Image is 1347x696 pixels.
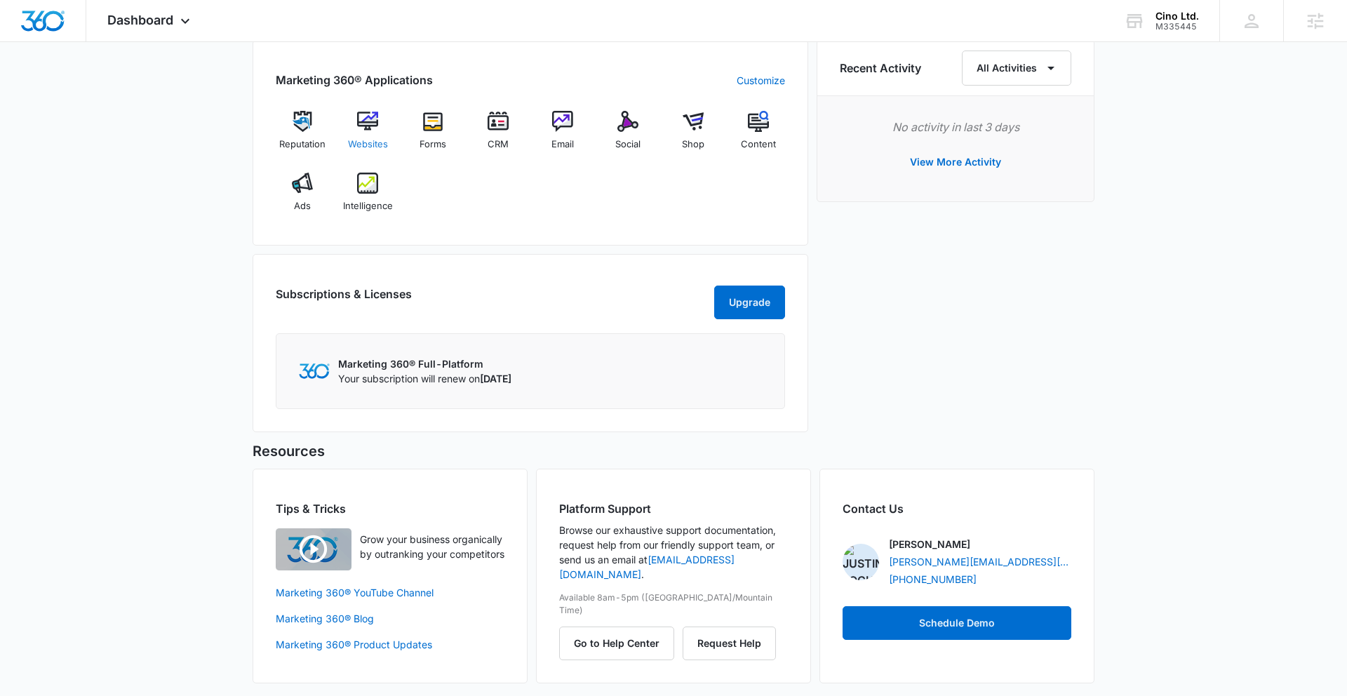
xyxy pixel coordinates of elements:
[276,637,504,652] a: Marketing 360® Product Updates
[480,373,511,384] span: [DATE]
[840,60,921,76] h6: Recent Activity
[276,286,412,314] h2: Subscriptions & Licenses
[559,500,788,517] h2: Platform Support
[276,528,351,570] img: Quick Overview Video
[348,138,388,152] span: Websites
[406,111,460,161] a: Forms
[276,72,433,88] h2: Marketing 360® Applications
[683,627,776,660] button: Request Help
[889,554,1071,569] a: [PERSON_NAME][EMAIL_ADDRESS][DOMAIN_NAME]
[843,500,1071,517] h2: Contact Us
[896,145,1015,179] button: View More Activity
[601,111,655,161] a: Social
[343,199,393,213] span: Intelligence
[341,111,395,161] a: Websites
[276,585,504,600] a: Marketing 360® YouTube Channel
[107,13,173,27] span: Dashboard
[666,111,721,161] a: Shop
[737,73,785,88] a: Customize
[551,138,574,152] span: Email
[536,111,590,161] a: Email
[731,111,785,161] a: Content
[253,441,1094,462] h5: Resources
[1155,11,1199,22] div: account name
[559,523,788,582] p: Browse our exhaustive support documentation, request help from our friendly support team, or send...
[360,532,504,561] p: Grow your business organically by outranking your competitors
[683,637,776,649] a: Request Help
[276,173,330,223] a: Ads
[488,138,509,152] span: CRM
[294,199,311,213] span: Ads
[840,119,1071,135] p: No activity in last 3 days
[276,500,504,517] h2: Tips & Tricks
[471,111,525,161] a: CRM
[1155,22,1199,32] div: account id
[299,363,330,378] img: Marketing 360 Logo
[843,606,1071,640] button: Schedule Demo
[559,591,788,617] p: Available 8am-5pm ([GEOGRAPHIC_DATA]/Mountain Time)
[714,286,785,319] button: Upgrade
[889,537,970,551] p: [PERSON_NAME]
[962,51,1071,86] button: All Activities
[341,173,395,223] a: Intelligence
[338,371,511,386] p: Your subscription will renew on
[279,138,326,152] span: Reputation
[420,138,446,152] span: Forms
[889,572,977,587] a: [PHONE_NUMBER]
[276,111,330,161] a: Reputation
[276,611,504,626] a: Marketing 360® Blog
[559,627,674,660] button: Go to Help Center
[615,138,641,152] span: Social
[843,544,879,580] img: Justin Zochniak
[682,138,704,152] span: Shop
[338,356,511,371] p: Marketing 360® Full-Platform
[741,138,776,152] span: Content
[559,637,683,649] a: Go to Help Center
